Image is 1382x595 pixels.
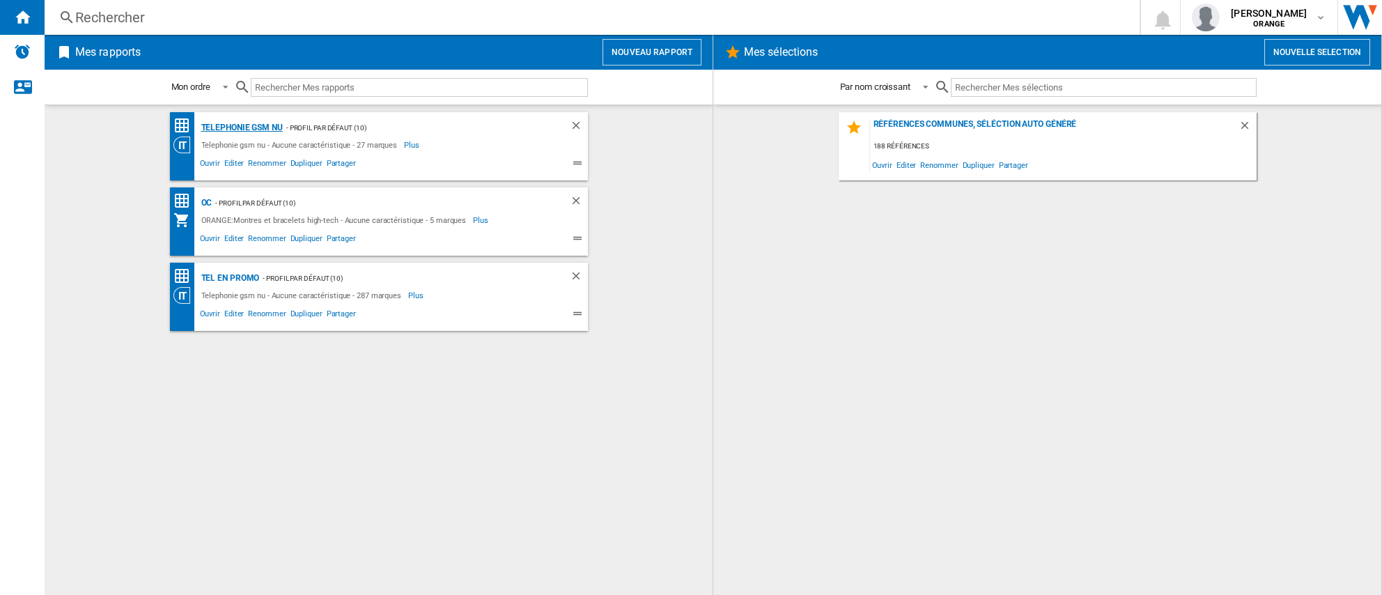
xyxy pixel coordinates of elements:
div: Matrice des prix [173,268,198,285]
div: Références communes, séléction auto généré [870,119,1239,138]
span: Plus [408,287,426,304]
span: Plus [473,212,490,229]
img: alerts-logo.svg [14,43,31,60]
span: Partager [325,232,358,249]
span: Partager [325,157,358,173]
span: Editer [222,307,246,324]
div: TEL EN PROMO [198,270,260,287]
span: Ouvrir [198,232,222,249]
div: Mon ordre [171,82,210,92]
div: Vision Catégorie [173,137,198,153]
span: Ouvrir [198,157,222,173]
b: ORANGE [1253,20,1284,29]
div: Supprimer [570,194,588,212]
span: Partager [997,155,1030,174]
div: - Profil par défaut (10) [212,194,541,212]
div: - Profil par défaut (10) [259,270,541,287]
div: - Profil par défaut (10) [283,119,542,137]
button: Nouveau rapport [603,39,701,65]
span: Dupliquer [961,155,997,174]
div: OC [198,194,212,212]
div: 188 références [870,138,1257,155]
span: Renommer [246,232,288,249]
div: Mon assortiment [173,212,198,229]
div: Matrice des prix [173,117,198,134]
img: profile.jpg [1192,3,1220,31]
span: Editer [222,157,246,173]
div: Matrice des prix [173,192,198,210]
div: Supprimer [1239,119,1257,138]
div: Par nom croissant [840,82,910,92]
h2: Mes sélections [741,39,821,65]
span: Editer [894,155,918,174]
span: Dupliquer [288,232,325,249]
div: Supprimer [570,119,588,137]
span: Renommer [246,157,288,173]
div: Telephonie gsm nu - Aucune caractéristique - 27 marques [198,137,405,153]
span: Dupliquer [288,307,325,324]
span: Ouvrir [198,307,222,324]
span: Renommer [246,307,288,324]
span: Renommer [918,155,960,174]
input: Rechercher Mes sélections [951,78,1257,97]
div: Rechercher [75,8,1103,27]
div: Vision Catégorie [173,287,198,304]
div: ORANGE:Montres et bracelets high-tech - Aucune caractéristique - 5 marques [198,212,474,229]
span: Plus [404,137,421,153]
span: Partager [325,307,358,324]
span: Dupliquer [288,157,325,173]
div: Telephonie gsm nu [198,119,283,137]
span: [PERSON_NAME] [1231,6,1307,20]
button: Nouvelle selection [1264,39,1370,65]
div: Telephonie gsm nu - Aucune caractéristique - 287 marques [198,287,408,304]
div: Supprimer [570,270,588,287]
span: Ouvrir [870,155,894,174]
span: Editer [222,232,246,249]
h2: Mes rapports [72,39,143,65]
input: Rechercher Mes rapports [251,78,588,97]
